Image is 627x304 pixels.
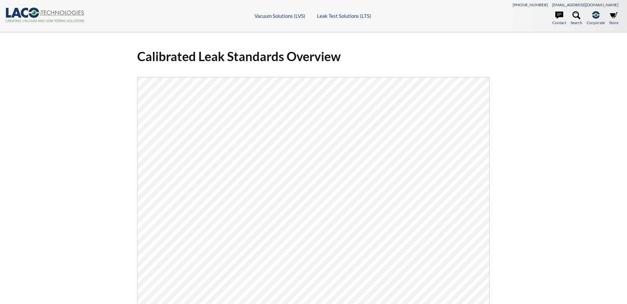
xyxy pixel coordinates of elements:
[317,13,371,19] a: Leak Test Solutions (LTS)
[552,11,566,26] a: Contact
[587,19,605,26] span: Corporate
[609,11,618,26] a: Store
[552,2,618,7] a: [EMAIL_ADDRESS][DOMAIN_NAME]
[255,13,305,19] a: Vacuum Solutions (LVS)
[570,11,582,26] a: Search
[137,48,490,64] h1: Calibrated Leak Standards Overview
[513,2,548,7] a: [PHONE_NUMBER]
